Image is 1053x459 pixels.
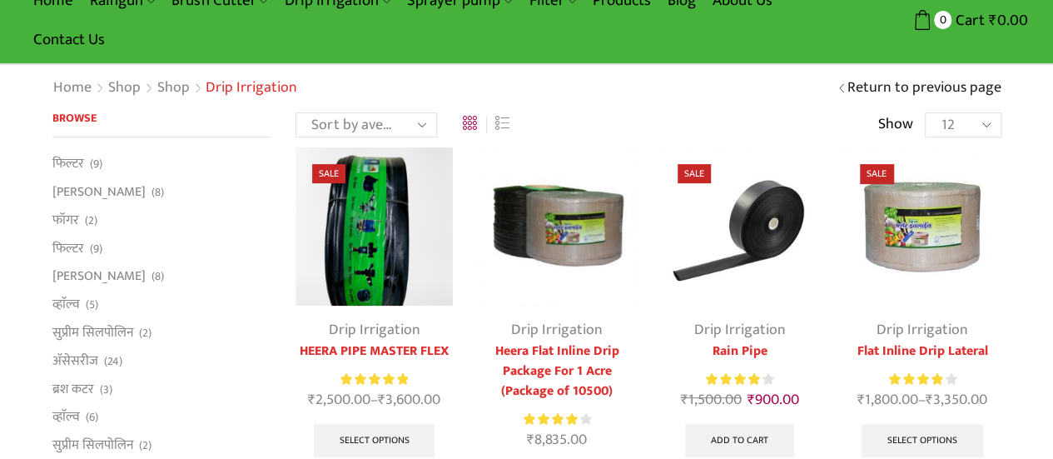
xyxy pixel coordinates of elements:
[934,11,951,28] span: 0
[678,164,711,183] span: Sale
[52,375,94,403] a: ब्रश कटर
[857,387,918,412] bdi: 1,800.00
[139,325,151,342] span: (2)
[340,371,408,388] div: Rated 5.00 out of 5
[706,371,762,388] span: Rated out of 5
[104,353,122,370] span: (24)
[25,20,113,59] a: Contact Us
[312,164,345,183] span: Sale
[86,409,98,426] span: (6)
[156,77,191,99] a: Shop
[877,114,912,136] span: Show
[478,342,635,402] a: Heera Flat Inline Drip Package For 1 Acre (Package of 10500)
[524,411,591,428] div: Rated 4.21 out of 5
[527,427,587,452] bdi: 8,835.00
[52,108,97,127] span: Browse
[926,387,933,412] span: ₹
[511,317,603,342] a: Drip Irrigation
[685,424,794,457] a: Add to cart: “Rain Pipe”
[151,268,164,285] span: (8)
[52,347,98,375] a: अ‍ॅसेसरीज
[52,262,146,291] a: [PERSON_NAME]
[52,154,84,177] a: फिल्टर
[206,79,297,97] h1: Drip Irrigation
[52,206,79,234] a: फॉगर
[139,437,151,454] span: (2)
[52,403,80,432] a: व्हाॅल्व
[661,147,818,305] img: Heera Rain Pipe
[52,77,92,99] a: Home
[90,156,102,172] span: (9)
[308,387,315,412] span: ₹
[90,241,102,257] span: (9)
[747,387,754,412] span: ₹
[693,317,785,342] a: Drip Irrigation
[86,297,98,313] span: (5)
[52,178,146,207] a: [PERSON_NAME]
[706,371,773,388] div: Rated 4.13 out of 5
[680,387,741,412] bdi: 1,500.00
[747,387,798,412] bdi: 900.00
[857,387,865,412] span: ₹
[52,77,297,99] nav: Breadcrumb
[52,291,80,319] a: व्हाॅल्व
[989,7,1028,33] bdi: 0.00
[296,342,453,362] a: HEERA PIPE MASTER FLEX
[296,147,453,305] img: Heera Gold Krushi Pipe Black
[862,424,983,457] a: Select options for “Flat Inline Drip Lateral”
[877,317,968,342] a: Drip Irrigation
[52,318,133,347] a: सुप्रीम सिलपोलिन
[951,9,985,32] span: Cart
[296,389,453,412] span: –
[843,342,1001,362] a: Flat Inline Drip Lateral
[847,77,1001,99] a: Return to previous page
[926,387,987,412] bdi: 3,350.00
[107,77,142,99] a: Shop
[843,147,1001,305] img: Flat Inline Drip Lateral
[843,389,1001,412] span: –
[989,7,997,33] span: ₹
[860,164,893,183] span: Sale
[378,387,385,412] span: ₹
[661,342,818,362] a: Rain Pipe
[680,387,688,412] span: ₹
[378,387,440,412] bdi: 3,600.00
[888,371,956,388] div: Rated 4.00 out of 5
[888,371,942,388] span: Rated out of 5
[527,427,534,452] span: ₹
[296,112,437,137] select: Shop order
[314,424,435,457] a: Select options for “HEERA PIPE MASTER FLEX”
[340,371,408,388] span: Rated out of 5
[882,5,1028,36] a: 0 Cart ₹0.00
[151,184,164,201] span: (8)
[85,212,97,229] span: (2)
[524,411,580,428] span: Rated out of 5
[329,317,420,342] a: Drip Irrigation
[308,387,370,412] bdi: 2,500.00
[100,382,112,398] span: (3)
[478,147,635,305] img: Flat Inline
[52,234,84,262] a: फिल्टर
